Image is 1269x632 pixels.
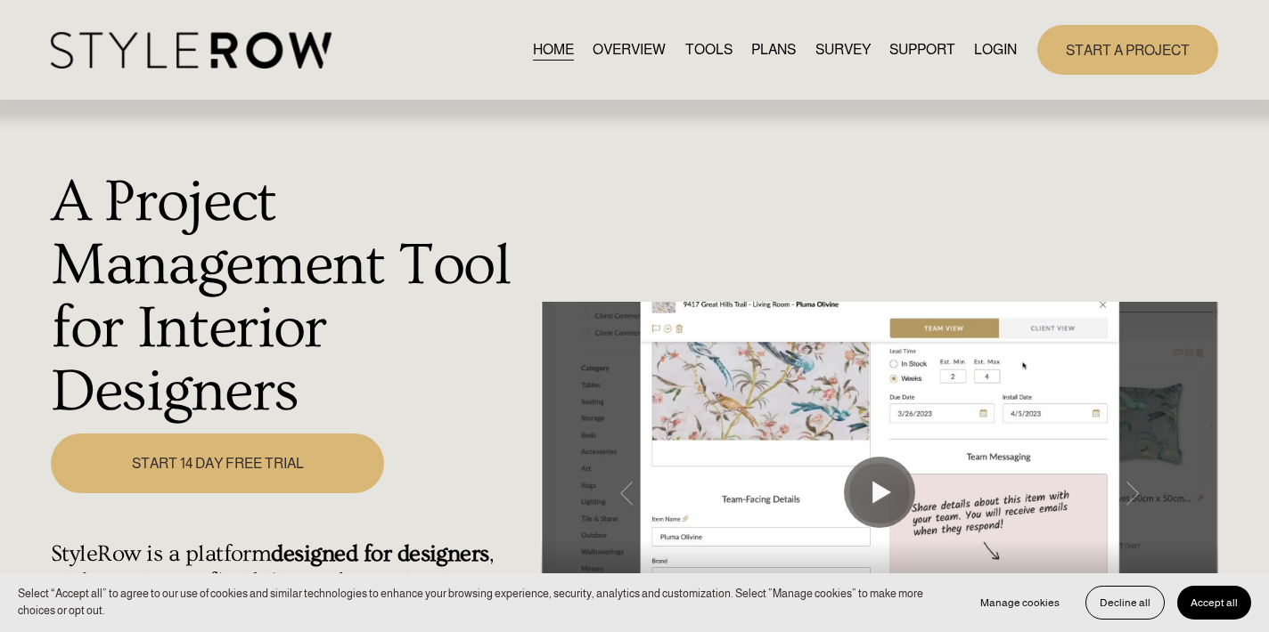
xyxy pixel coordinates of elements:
[51,171,531,424] h1: A Project Management Tool for Interior Designers
[685,38,733,62] a: TOOLS
[815,38,871,62] a: SURVEY
[593,38,666,62] a: OVERVIEW
[1037,25,1218,74] a: START A PROJECT
[1191,596,1238,609] span: Accept all
[271,540,488,567] strong: designed for designers
[51,32,332,69] img: StyleRow
[51,540,531,596] h4: StyleRow is a platform , with maximum flexibility and organization.
[889,38,955,62] a: folder dropdown
[1085,586,1165,620] button: Decline all
[844,457,915,528] button: Play
[533,38,574,62] a: HOME
[1177,586,1251,620] button: Accept all
[51,433,384,493] a: START 14 DAY FREE TRIAL
[1100,596,1150,609] span: Decline all
[967,586,1073,620] button: Manage cookies
[18,586,949,620] p: Select “Accept all” to agree to our use of cookies and similar technologies to enhance your brows...
[980,596,1060,609] span: Manage cookies
[974,38,1017,62] a: LOGIN
[889,39,955,61] span: SUPPORT
[751,38,796,62] a: PLANS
